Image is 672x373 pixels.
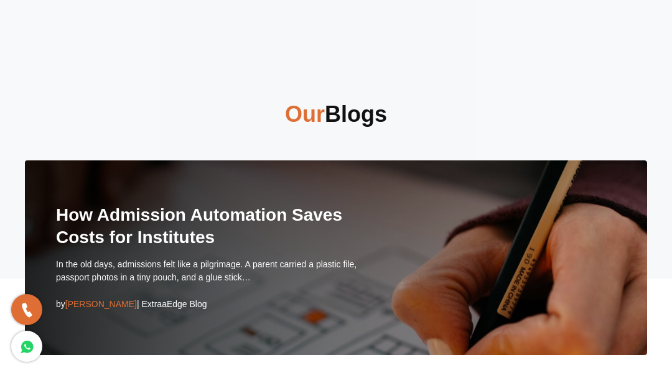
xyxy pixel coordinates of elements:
div: by | ExtraaEdge Blog [56,297,207,311]
a: How Admission Automation Saves Costs for Institutes [56,205,342,247]
h2: Blogs [25,99,647,129]
span: [PERSON_NAME] [65,299,137,309]
p: In the old days, admissions felt like a pilgrimage. A parent carried a plastic file, passport pho... [56,258,368,284]
strong: Our [285,101,325,127]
